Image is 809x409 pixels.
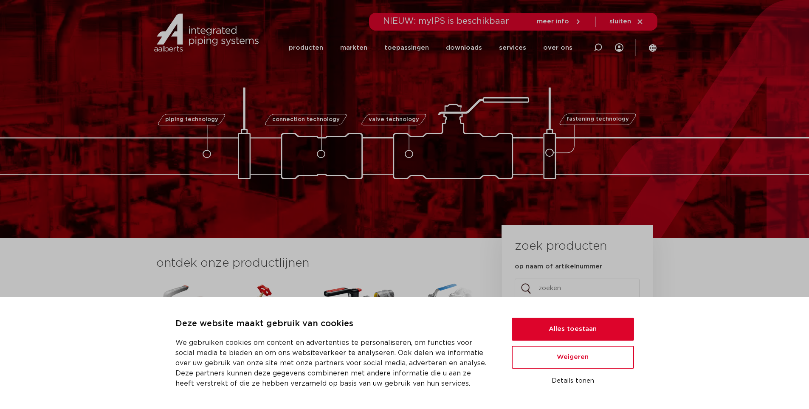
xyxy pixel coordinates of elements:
span: meer info [537,18,569,25]
label: op naam of artikelnummer [515,262,602,271]
button: Weigeren [512,346,634,369]
span: sluiten [609,18,631,25]
p: Deze website maakt gebruik van cookies [175,317,491,331]
a: meer info [537,18,582,25]
a: markten [340,31,367,65]
h3: zoek producten [515,238,607,255]
nav: Menu [289,31,572,65]
span: connection technology [272,117,339,122]
h3: ontdek onze productlijnen [156,255,473,272]
span: piping technology [165,117,218,122]
a: over ons [543,31,572,65]
div: my IPS [615,31,623,65]
p: We gebruiken cookies om content en advertenties te personaliseren, om functies voor social media ... [175,338,491,389]
button: Alles toestaan [512,318,634,341]
span: valve technology [369,117,419,122]
span: NIEUW: myIPS is beschikbaar [383,17,509,25]
a: downloads [446,31,482,65]
span: fastening technology [567,117,629,122]
a: services [499,31,526,65]
a: producten [289,31,323,65]
button: Details tonen [512,374,634,388]
a: sluiten [609,18,644,25]
input: zoeken [515,279,640,298]
a: toepassingen [384,31,429,65]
